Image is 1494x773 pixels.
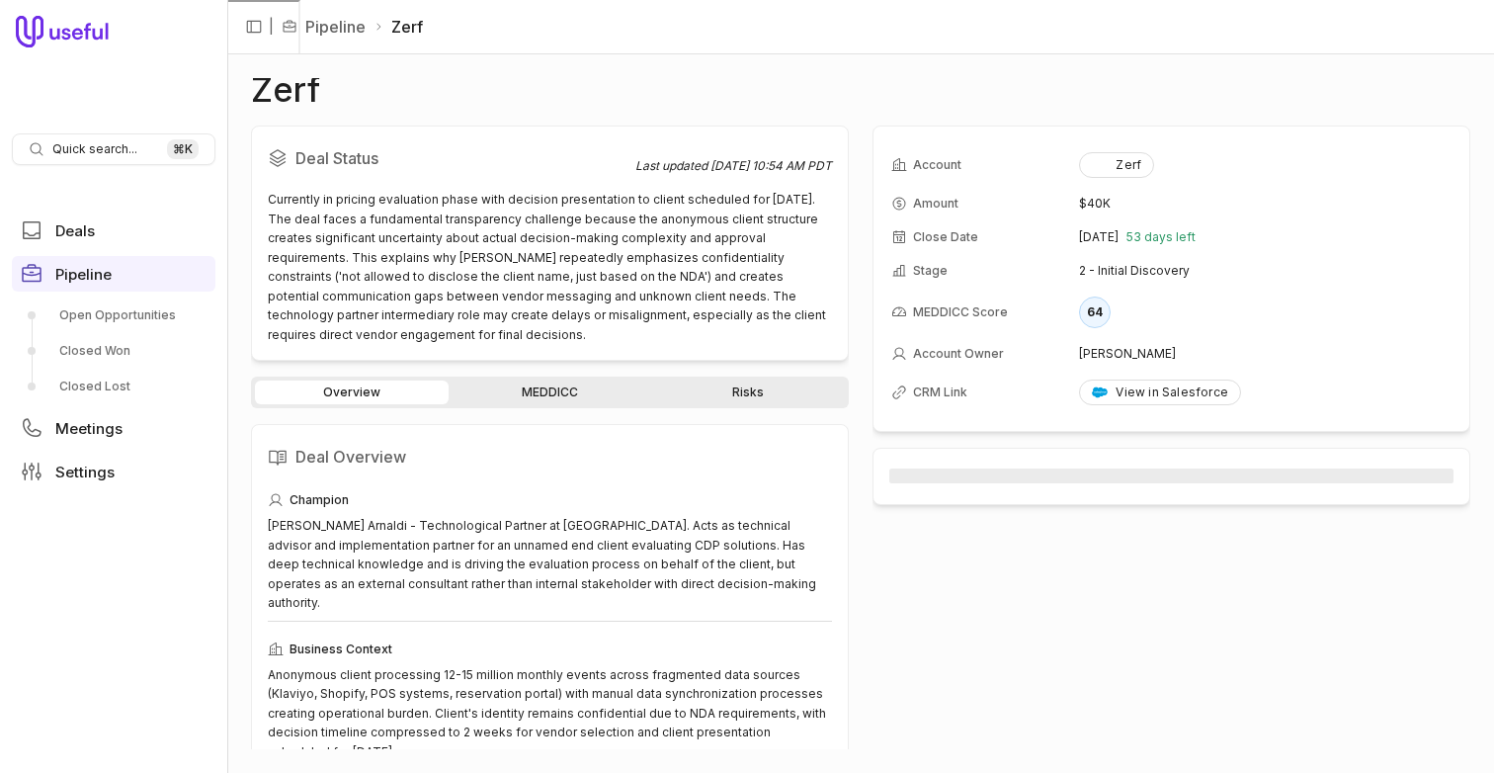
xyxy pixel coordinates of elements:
[12,454,215,489] a: Settings
[12,213,215,248] a: Deals
[268,441,832,472] h2: Deal Overview
[373,15,423,39] li: Zerf
[268,488,832,512] div: Champion
[913,229,978,245] span: Close Date
[1079,338,1452,370] td: [PERSON_NAME]
[12,256,215,292] a: Pipeline
[913,385,967,400] span: CRM Link
[651,381,845,404] a: Risks
[12,300,215,402] div: Pipeline submenu
[255,381,449,404] a: Overview
[1092,157,1141,173] div: Zerf
[453,381,646,404] a: MEDDICC
[167,139,199,159] kbd: ⌘ K
[1092,385,1228,400] div: View in Salesforce
[305,15,366,39] a: Pipeline
[12,335,215,367] a: Closed Won
[1079,152,1154,178] button: Zerf
[1079,229,1119,245] time: [DATE]
[55,421,123,436] span: Meetings
[55,267,112,282] span: Pipeline
[913,346,1004,362] span: Account Owner
[268,142,635,174] h2: Deal Status
[913,263,948,279] span: Stage
[268,638,832,661] div: Business Context
[1079,255,1452,287] td: 2 - Initial Discovery
[239,12,269,42] button: Collapse sidebar
[710,158,832,173] time: [DATE] 10:54 AM PDT
[1079,188,1452,219] td: $40K
[251,78,320,102] h1: Zerf
[12,410,215,446] a: Meetings
[913,157,961,173] span: Account
[1126,229,1196,245] span: 53 days left
[913,196,958,212] span: Amount
[1079,297,1111,328] div: 64
[1079,380,1241,405] a: View in Salesforce
[635,158,832,174] div: Last updated
[52,141,137,157] span: Quick search...
[12,371,215,402] a: Closed Lost
[12,300,215,331] a: Open Opportunities
[269,15,274,39] span: |
[268,190,832,344] div: Currently in pricing evaluation phase with decision presentation to client scheduled for [DATE]. ...
[55,465,115,479] span: Settings
[889,469,1453,483] span: ‌
[268,516,832,613] div: [PERSON_NAME] Arnaldi - Technological Partner at [GEOGRAPHIC_DATA]. Acts as technical advisor and...
[55,223,95,238] span: Deals
[913,304,1008,320] span: MEDDICC Score
[268,665,832,762] div: Anonymous client processing 12-15 million monthly events across fragmented data sources (Klaviyo,...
